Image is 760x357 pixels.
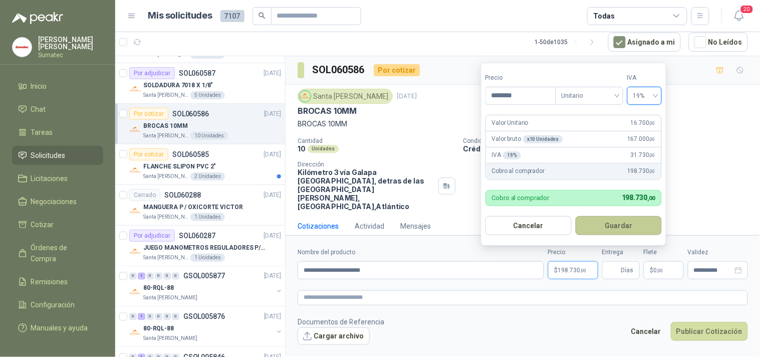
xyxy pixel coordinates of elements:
label: Flete [644,248,684,257]
div: Por cotizar [374,64,420,76]
div: 5 Unidades [190,91,225,99]
img: Company Logo [129,205,141,217]
div: 0 [155,313,162,320]
span: Chat [31,104,46,115]
p: [DATE] [264,69,281,78]
label: IVA [627,73,662,83]
p: [DATE] [264,272,281,281]
p: Cobro al comprador [492,195,550,201]
button: Publicar Cotización [671,322,748,341]
p: Santa [PERSON_NAME] [143,213,188,221]
p: SOL060287 [179,232,215,239]
span: 0 [654,267,663,273]
span: 19% [633,88,656,103]
span: Remisiones [31,276,68,287]
a: Negociaciones [12,192,103,211]
img: Company Logo [300,91,311,102]
span: Días [621,262,634,279]
p: [DATE] [264,191,281,200]
span: Configuración [31,299,75,310]
button: Cancelar [626,322,667,341]
img: Company Logo [13,38,32,57]
p: Santa [PERSON_NAME] [143,132,188,140]
button: Cargar archivo [298,327,370,345]
p: GSOL005877 [183,273,225,280]
p: SOL060585 [172,151,209,158]
span: 16.700 [631,118,655,128]
p: SOLDADURA 7018 X 1/8" [143,81,213,90]
div: 0 [155,273,162,280]
p: GSOL005876 [183,313,225,320]
label: Precio [548,248,598,257]
p: Documentos de Referencia [298,316,384,327]
a: Por adjudicarSOL060287[DATE] Company LogoJUEGO MANOMETROS REGULADORES P/OXIGENOSanta [PERSON_NAME... [115,226,285,266]
p: Dirección [298,161,434,168]
div: Cotizaciones [298,221,339,232]
span: Órdenes de Compra [31,242,94,264]
a: Tareas [12,123,103,142]
div: Por adjudicar [129,230,175,242]
div: 1 Unidades [190,213,225,221]
h3: SOL060586 [312,62,366,78]
span: search [259,12,266,19]
div: x 10 Unidades [523,135,563,143]
a: Cotizar [12,215,103,234]
span: Solicitudes [31,150,66,161]
a: Remisiones [12,272,103,291]
button: 20 [730,7,748,25]
div: 0 [146,273,154,280]
span: ,00 [649,120,655,126]
a: Órdenes de Compra [12,238,103,268]
div: 1 [138,273,145,280]
img: Company Logo [129,327,141,339]
div: Todas [594,11,615,22]
span: ,00 [649,136,655,142]
div: 19 % [503,151,521,159]
img: Company Logo [129,286,141,298]
p: Valor Unitario [492,118,529,128]
span: 198.730 [558,267,587,273]
button: Cancelar [485,216,572,235]
div: 0 [163,313,171,320]
a: CerradoSOL060288[DATE] Company LogoMANGUERA P / OXICORTE VICTORSanta [PERSON_NAME]1 Unidades [115,185,285,226]
div: 10 Unidades [190,132,228,140]
div: Unidades [308,145,339,153]
p: IVA [492,150,521,160]
p: BROCAS 10MM [298,106,357,116]
p: Santa [PERSON_NAME] [143,91,188,99]
p: $198.730,00 [548,261,598,279]
p: [DATE] [264,312,281,322]
span: ,00 [581,268,587,273]
a: 0 1 0 0 0 0 GSOL005876[DATE] Company Logo80-RQL-88Santa [PERSON_NAME] [129,311,283,343]
span: ,00 [649,168,655,174]
div: Actividad [355,221,384,232]
div: 0 [172,273,179,280]
p: SOL060288 [164,192,201,199]
p: Crédito 60 días [463,144,756,153]
p: [PERSON_NAME] [PERSON_NAME] [38,36,103,50]
p: [DATE] [264,150,281,159]
span: 7107 [220,10,244,22]
a: Por adjudicarSOL060587[DATE] Company LogoSOLDADURA 7018 X 1/8"Santa [PERSON_NAME]5 Unidades [115,63,285,104]
p: Cantidad [298,137,455,144]
span: Inicio [31,81,47,92]
span: 198.730 [627,166,655,176]
p: $ 0,00 [644,261,684,279]
a: Inicio [12,77,103,96]
a: Por cotizarSOL060585[DATE] Company LogoFLANCHE SLIPON PVC 2"Santa [PERSON_NAME]2 Unidades [115,144,285,185]
h1: Mis solicitudes [148,9,212,23]
div: Mensajes [400,221,431,232]
label: Precio [485,73,556,83]
p: Sumatec [38,52,103,58]
a: Por cotizarSOL060586[DATE] Company LogoBROCAS 10MMSanta [PERSON_NAME]10 Unidades [115,104,285,144]
p: Santa [PERSON_NAME] [143,294,197,302]
img: Company Logo [129,83,141,95]
div: Santa [PERSON_NAME] [298,89,393,104]
p: 10 [298,144,306,153]
span: Negociaciones [31,196,77,207]
div: Por cotizar [129,148,168,160]
img: Logo peakr [12,12,63,24]
label: Nombre del producto [298,248,544,257]
label: Validez [688,248,748,257]
p: [DATE] [397,92,417,101]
